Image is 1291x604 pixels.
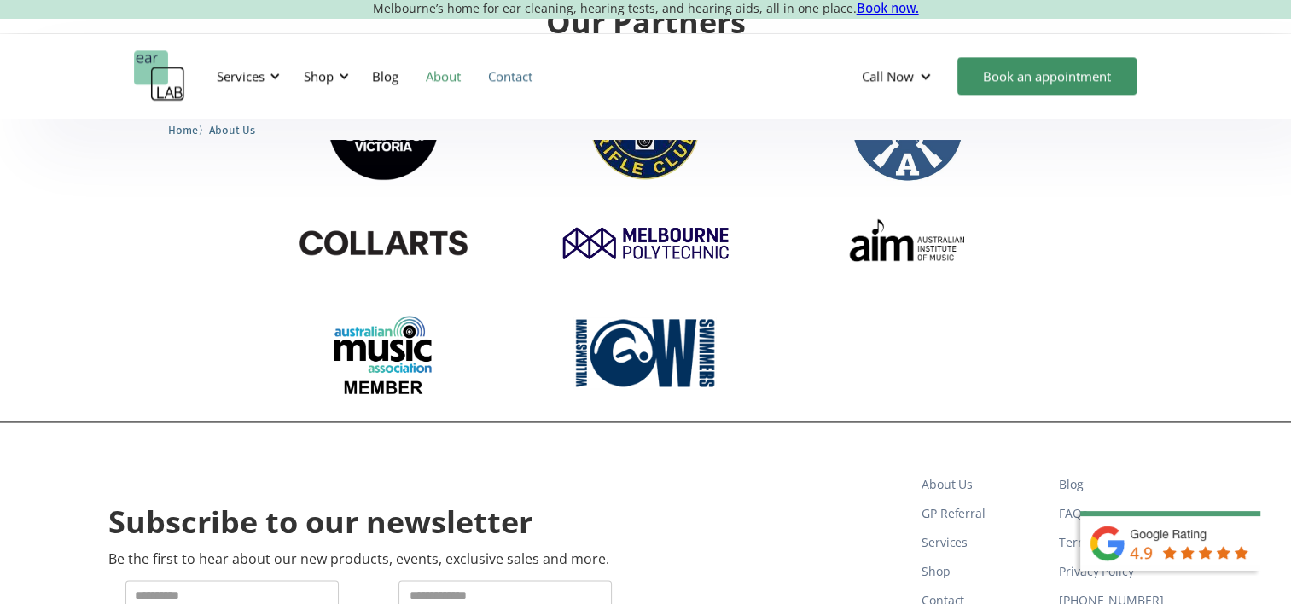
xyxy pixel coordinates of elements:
h2: Subscribe to our newsletter [108,502,532,543]
a: home [134,50,185,102]
a: Services [922,528,1045,557]
a: Shop [922,557,1045,586]
div: Shop [304,67,334,84]
a: Book an appointment [957,57,1137,95]
a: About Us [922,470,1045,499]
a: FAQs [1059,499,1183,528]
a: About Us [209,121,255,137]
div: Services [206,50,285,102]
a: Terms and Conditions [1059,528,1183,557]
a: Blog [358,51,412,101]
a: Contact [474,51,546,101]
a: About [412,51,474,101]
div: Call Now [862,67,914,84]
div: Shop [294,50,354,102]
div: Call Now [848,50,949,102]
a: Home [168,121,198,137]
a: Privacy Policy [1059,557,1183,586]
span: About Us [209,124,255,136]
h2: Our Partners [108,5,1183,39]
li: 〉 [168,121,209,139]
a: GP Referral [922,499,1045,528]
a: Blog [1059,470,1183,499]
span: Home [168,124,198,136]
p: Be the first to hear about our new products, events, exclusive sales and more. [108,551,609,567]
div: Services [217,67,265,84]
